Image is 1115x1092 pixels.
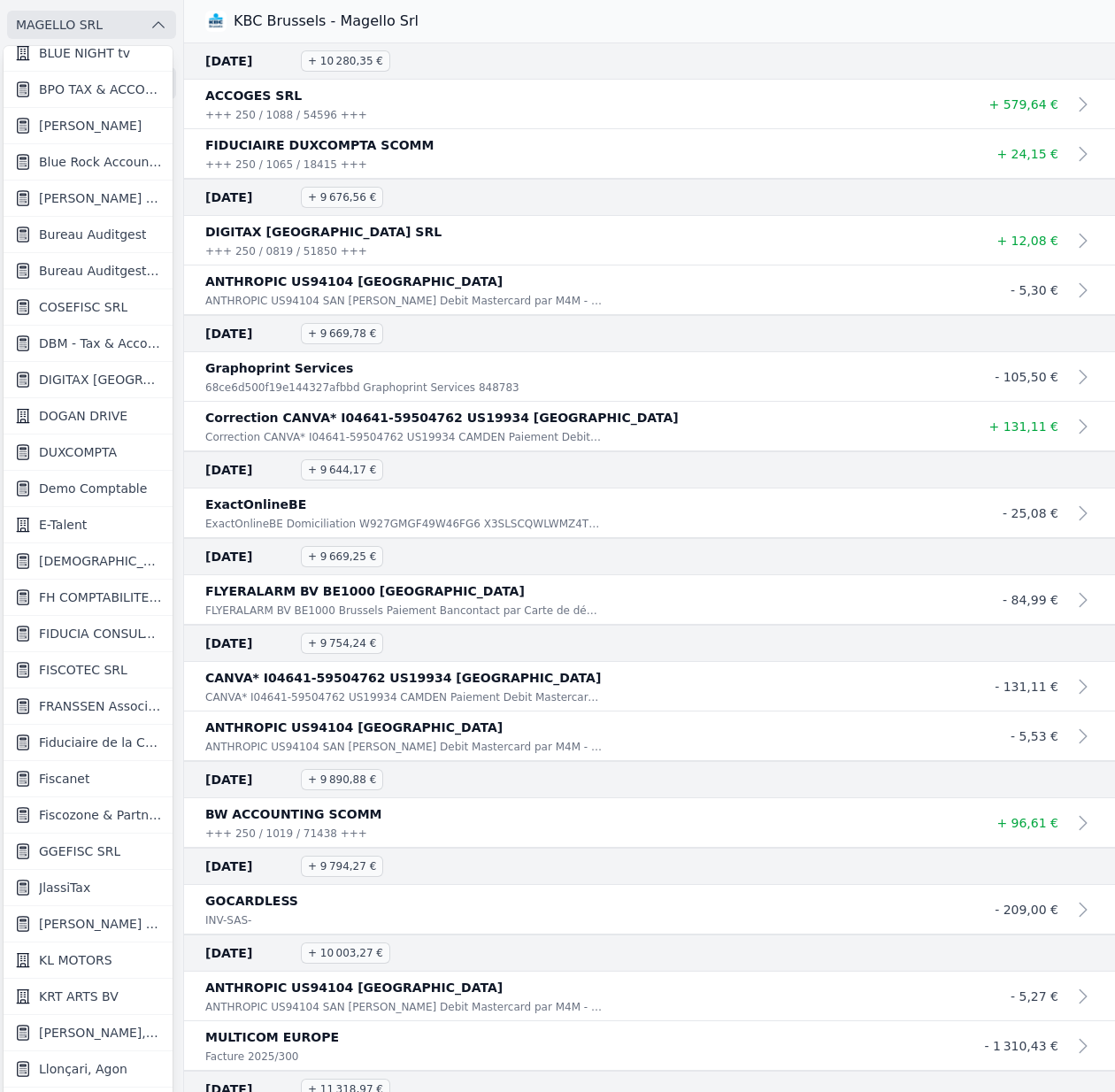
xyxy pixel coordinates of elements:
span: Bureau Auditgest [39,226,146,243]
span: Demo Comptable [39,480,147,497]
span: DIGITAX [GEOGRAPHIC_DATA] SRL [39,371,162,388]
span: DUXCOMPTA [39,443,117,461]
span: Llonçari, Agon [39,1060,127,1078]
span: Blue Rock Accounting [39,153,162,171]
span: Bureau Auditgest - [PERSON_NAME] [39,262,162,280]
span: Fiduciaire de la Cense & Associés [39,734,162,751]
span: KL MOTORS [39,951,112,969]
span: [PERSON_NAME] [39,117,142,135]
span: JlassiTax [39,879,90,896]
span: GGEFISC SRL [39,842,120,860]
span: BLUE NIGHT tv [39,44,130,62]
span: E-Talent [39,516,87,534]
span: Fiscozone & Partners BV [39,806,162,824]
span: FISCOTEC SRL [39,661,127,679]
span: Fiscanet [39,770,89,788]
span: FIDUCIA CONSULTING SRL [39,625,162,642]
span: DOGAN DRIVE [39,407,127,425]
span: DBM - Tax & Accounting sprl [39,335,162,352]
span: [PERSON_NAME] (Fiduciaire) [39,189,162,207]
span: FRANSSEN Associés [39,697,162,715]
span: [PERSON_NAME] ET PARTNERS SRL [39,915,162,933]
span: KRT ARTS BV [39,988,119,1005]
span: [PERSON_NAME], [PERSON_NAME] [39,1024,162,1042]
span: BPO TAX & ACCOUNTANCY SRL [39,81,162,98]
span: [DEMOGRAPHIC_DATA][PERSON_NAME][DEMOGRAPHIC_DATA] [39,552,162,570]
span: FH COMPTABILITE SRL [39,588,162,606]
span: COSEFISC SRL [39,298,127,316]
